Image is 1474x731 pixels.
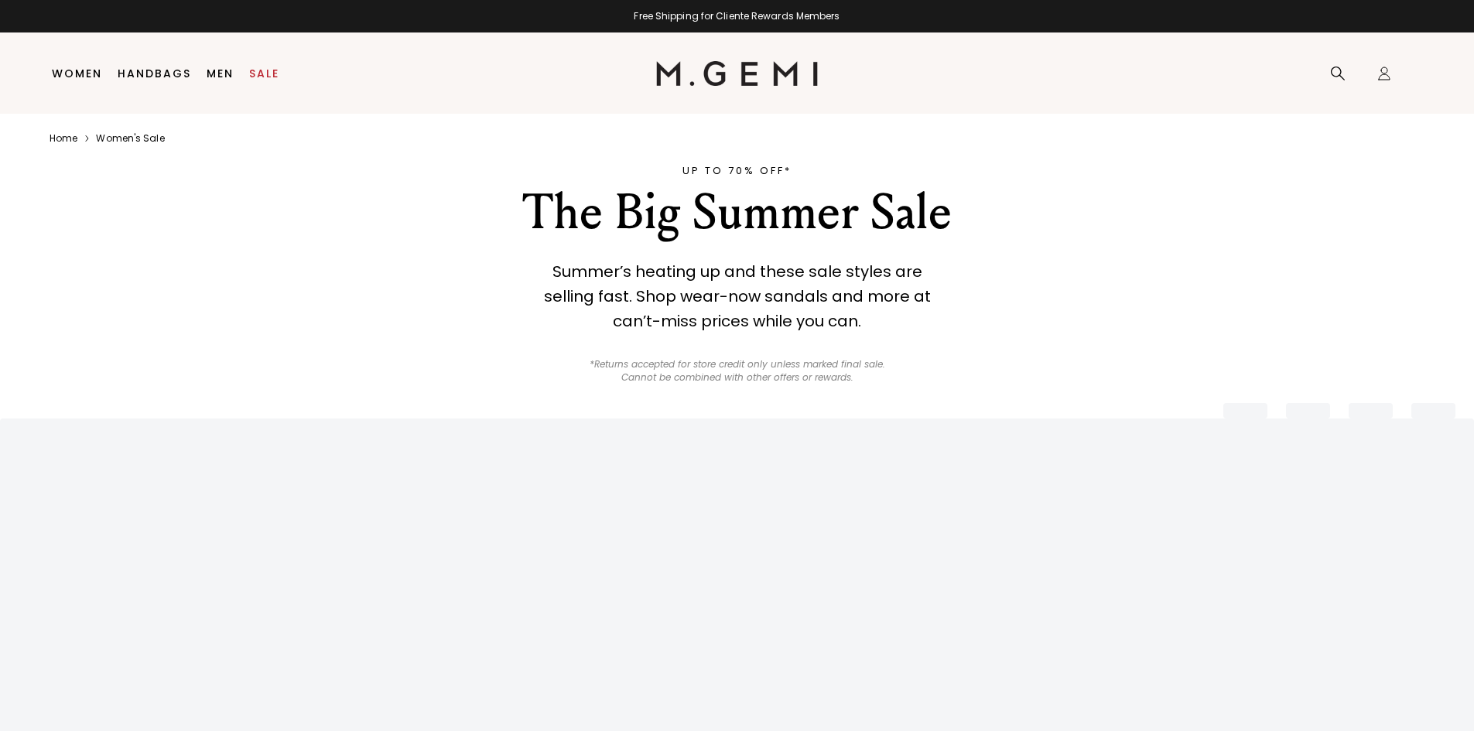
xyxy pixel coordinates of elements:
a: Men [207,67,234,80]
div: The Big Summer Sale [469,185,1006,241]
a: Sale [249,67,279,80]
a: Women's sale [96,132,164,145]
div: UP TO 70% OFF* [469,163,1006,179]
div: Summer’s heating up and these sale styles are selling fast. Shop wear-now sandals and more at can... [528,259,946,333]
img: M.Gemi [656,61,818,86]
a: Handbags [118,67,191,80]
a: Home [50,132,77,145]
p: *Returns accepted for store credit only unless marked final sale. Cannot be combined with other o... [580,358,894,384]
a: Women [52,67,102,80]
